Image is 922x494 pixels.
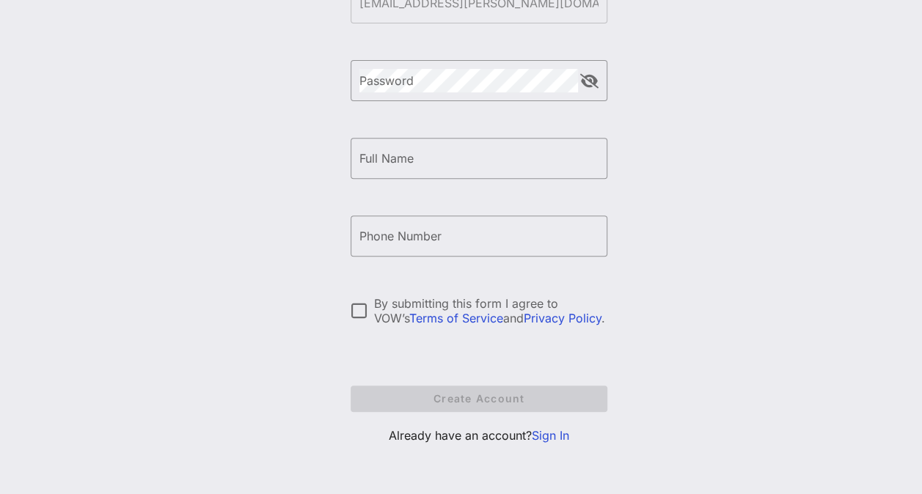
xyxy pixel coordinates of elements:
button: append icon [580,74,599,89]
div: By submitting this form I agree to VOW’s and . [374,296,607,325]
a: Privacy Policy [524,311,601,325]
a: Sign In [532,428,569,443]
a: Terms of Service [409,311,503,325]
p: Already have an account? [351,427,607,444]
